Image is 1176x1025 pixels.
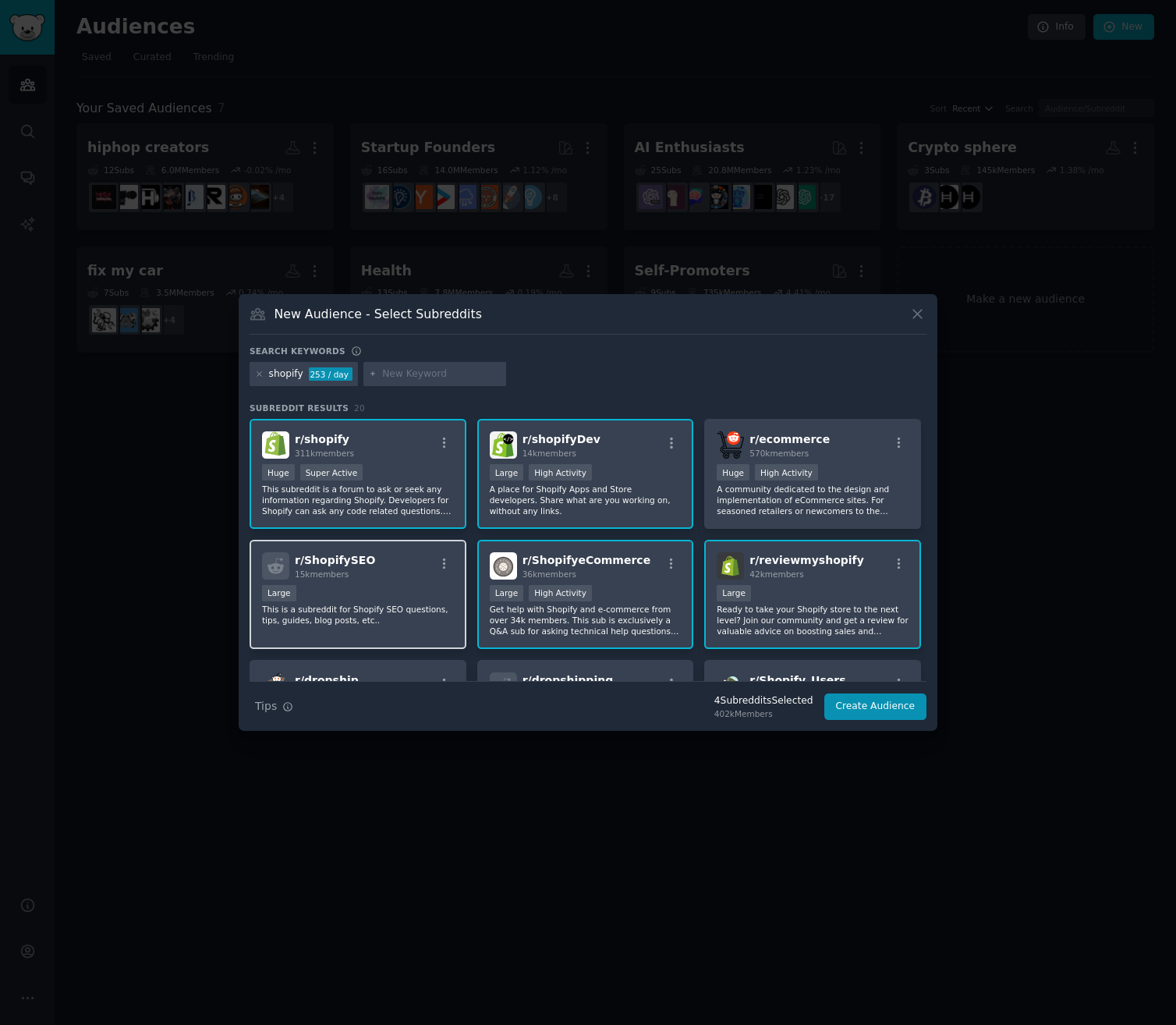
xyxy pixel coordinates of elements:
div: Super Active [300,464,363,481]
p: A place for Shopify Apps and Store developers. Share what are you working on, without any links. [490,484,682,516]
div: 4 Subreddit s Selected [714,694,813,708]
span: 570k members [749,449,809,458]
img: ecommerce [717,431,744,459]
span: 14k members [522,449,576,458]
span: 311k members [295,449,354,458]
span: Subreddit Results [250,403,349,413]
div: High Activity [755,464,818,481]
p: This is a subreddit for Shopify SEO questions, tips, guides, blog posts, etc.. [262,604,454,626]
img: ShopifyeCommerce [490,552,517,580]
button: Tips [250,693,299,720]
span: 36k members [522,569,576,579]
p: This subreddit is a forum to ask or seek any information regarding Shopify. Developers for Shopif... [262,484,454,516]
span: r/ ShopifyeCommerce [522,554,651,566]
span: r/ dropship [295,674,359,686]
span: 42k members [749,569,803,579]
div: Huge [717,464,749,481]
span: r/ reviewmyshopify [749,554,863,566]
div: shopify [269,367,303,381]
div: Large [262,585,296,601]
img: Shopify_Users [717,672,744,700]
span: r/ ShopifySEO [295,554,375,566]
div: Huge [262,464,295,481]
img: reviewmyshopify [717,552,744,580]
img: shopifyDev [490,431,517,459]
p: Ready to take your Shopify store to the next level? Join our community and get a review for valua... [717,604,909,637]
div: 402k Members [714,708,813,719]
div: High Activity [529,585,592,601]
span: 15k members [295,569,349,579]
span: r/ shopify [295,433,349,445]
div: Large [490,464,524,481]
span: r/ ecommerce [749,433,830,445]
span: 20 [354,403,365,413]
p: A community dedicated to the design and implementation of eCommerce sites. For seasoned retailers... [717,484,909,516]
span: r/ Shopify_Users [749,674,845,686]
button: Create Audience [824,693,927,720]
img: shopify [262,431,289,459]
input: New Keyword [382,367,501,381]
div: 253 / day [309,367,352,381]
span: r/ shopifyDev [522,433,600,445]
span: r/ dropshipping [522,674,614,686]
span: Tips [255,698,277,715]
div: High Activity [529,464,592,481]
div: Large [717,585,751,601]
h3: Search keywords [250,346,345,356]
img: dropship [262,672,289,700]
div: Large [490,585,524,601]
p: Get help with Shopify and e-commerce from over 34k members. This sub is exclusively a Q&A sub for... [490,604,682,637]
h3: New Audience - Select Subreddits [275,306,482,322]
